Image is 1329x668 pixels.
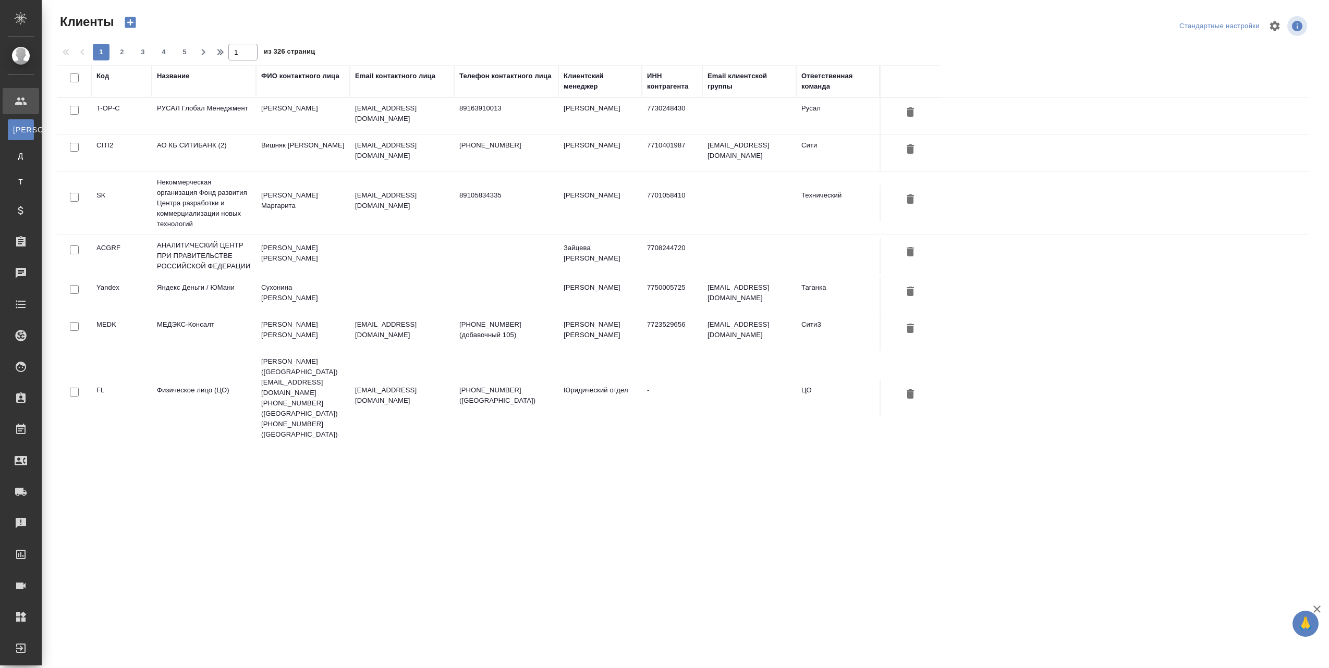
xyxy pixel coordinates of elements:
div: ФИО контактного лица [261,71,339,81]
td: CITI2 [91,135,152,171]
p: 89163910013 [459,103,553,114]
td: АО КБ СИТИБАНК (2) [152,135,256,171]
td: SK [91,185,152,221]
div: Код [96,71,109,81]
p: [PHONE_NUMBER] ([GEOGRAPHIC_DATA]) [459,385,553,406]
p: [PHONE_NUMBER] (добавочный 105) [459,319,553,340]
button: Удалить [901,103,919,122]
span: Д [13,151,29,161]
div: Название [157,71,189,81]
td: Некоммерческая организация Фонд развития Центра разработки и коммерциализации новых технологий [152,172,256,234]
td: Юридический отдел [558,380,642,416]
td: Зайцева [PERSON_NAME] [558,238,642,274]
td: Русал [796,98,880,134]
button: 3 [135,44,151,60]
td: ACGRF [91,238,152,274]
td: FL [91,380,152,416]
p: [EMAIL_ADDRESS][DOMAIN_NAME] [355,190,449,211]
button: 🙏 [1293,611,1319,637]
td: Сухонина [PERSON_NAME] [256,277,350,314]
span: Посмотреть информацию [1287,16,1309,36]
td: 7723529656 [642,314,702,351]
button: Создать [118,14,143,31]
td: Yandex [91,277,152,314]
div: Email клиентской группы [708,71,791,92]
button: 4 [155,44,172,60]
td: Технический [796,185,880,221]
span: Клиенты [57,14,114,30]
td: [EMAIL_ADDRESS][DOMAIN_NAME] [702,135,796,171]
button: Удалить [901,282,919,302]
td: Вишняк [PERSON_NAME] [256,135,350,171]
td: [PERSON_NAME] Маргарита [256,185,350,221]
button: Удалить [901,243,919,262]
td: 7750005725 [642,277,702,314]
td: ЦО [796,380,880,416]
p: [EMAIL_ADDRESS][DOMAIN_NAME] [355,319,449,340]
button: Удалить [901,385,919,404]
span: 2 [114,47,130,57]
td: МЕДЭКС-Консалт [152,314,256,351]
button: Удалить [901,319,919,339]
div: ИНН контрагента [647,71,697,92]
button: Удалить [901,190,919,209]
td: 7710401987 [642,135,702,171]
p: [PHONE_NUMBER] [459,140,553,151]
td: [PERSON_NAME] [PERSON_NAME] [558,314,642,351]
td: [PERSON_NAME] [558,98,642,134]
td: Физическое лицо (ЦО) [152,380,256,416]
td: Таганка [796,277,880,314]
td: T-OP-C [91,98,152,134]
td: Яндекс Деньги / ЮМани [152,277,256,314]
span: из 326 страниц [264,45,315,60]
button: Удалить [901,140,919,159]
span: 5 [176,47,193,57]
td: [PERSON_NAME] [558,277,642,314]
span: [PERSON_NAME] [13,125,29,135]
td: [EMAIL_ADDRESS][DOMAIN_NAME] [702,277,796,314]
span: Настроить таблицу [1262,14,1287,39]
td: [PERSON_NAME] [558,135,642,171]
a: Д [8,145,34,166]
td: [PERSON_NAME] [PERSON_NAME] [256,314,350,351]
p: [EMAIL_ADDRESS][DOMAIN_NAME] [355,103,449,124]
td: [PERSON_NAME] ([GEOGRAPHIC_DATA]) [EMAIL_ADDRESS][DOMAIN_NAME] [PHONE_NUMBER] ([GEOGRAPHIC_DATA])... [256,351,350,445]
a: Т [8,171,34,192]
td: Сити3 [796,314,880,351]
a: [PERSON_NAME] [8,119,34,140]
td: Сити [796,135,880,171]
td: [PERSON_NAME] [PERSON_NAME] [256,238,350,274]
span: 🙏 [1297,613,1314,635]
td: [PERSON_NAME] [558,185,642,221]
div: split button [1177,18,1262,34]
td: - [642,380,702,416]
button: 2 [114,44,130,60]
td: 7708244720 [642,238,702,274]
td: 7701058410 [642,185,702,221]
div: Телефон контактного лица [459,71,552,81]
td: АНАЛИТИЧЕСКИЙ ЦЕНТР ПРИ ПРАВИТЕЛЬСТВЕ РОССИЙСКОЙ ФЕДЕРАЦИИ [152,235,256,277]
p: 89105834335 [459,190,553,201]
td: 7730248430 [642,98,702,134]
p: [EMAIL_ADDRESS][DOMAIN_NAME] [355,385,449,406]
div: Ответственная команда [801,71,874,92]
p: [EMAIL_ADDRESS][DOMAIN_NAME] [355,140,449,161]
td: MEDK [91,314,152,351]
td: РУСАЛ Глобал Менеджмент [152,98,256,134]
span: Т [13,177,29,187]
td: [PERSON_NAME] [256,98,350,134]
span: 4 [155,47,172,57]
td: [EMAIL_ADDRESS][DOMAIN_NAME] [702,314,796,351]
div: Клиентский менеджер [564,71,637,92]
div: Email контактного лица [355,71,435,81]
span: 3 [135,47,151,57]
button: 5 [176,44,193,60]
